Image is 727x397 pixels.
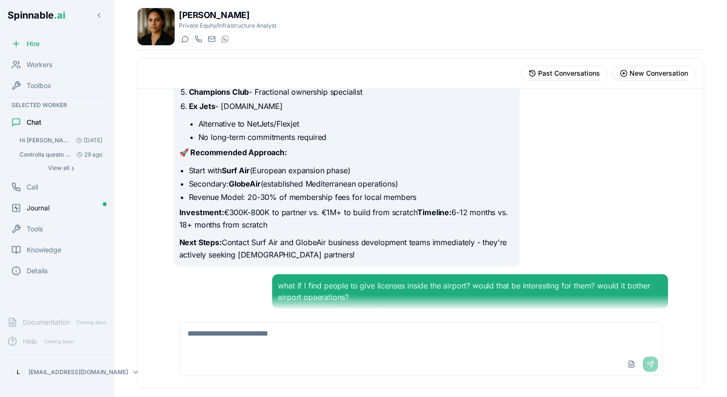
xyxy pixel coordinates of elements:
[17,368,20,376] span: L
[23,337,37,346] span: Help
[189,100,514,113] p: - [DOMAIN_NAME]
[179,22,276,30] p: Private Equity/Infrastructure Analyst
[27,182,38,192] span: Call
[15,148,107,161] button: Open conversation: Controlla questo modello e dimmi se funziona o ci sono degli errori.
[221,35,229,43] img: WhatsApp
[278,280,662,303] div: what if I find people to give licenses inside the airport? would that be interesting for them? wo...
[4,99,110,111] div: Selected Worker
[219,33,230,45] button: WhatsApp
[192,33,204,45] button: Start a call with Emma Ferrari
[179,237,514,261] p: Contact Surf Air and GlobeAir business development teams immediately - they're actively seeking [...
[206,33,217,45] button: Send email to emma.ferrari@getspinnable.ai
[189,165,514,176] li: Start with (European expansion phase)
[73,151,102,159] span: 29 ago
[179,33,190,45] button: Start a chat with Emma Ferrari
[222,166,250,175] strong: Surf Air
[23,318,70,327] span: Documentation
[612,66,696,81] button: Start new conversation
[8,10,65,21] span: Spinnable
[27,60,52,69] span: Workers
[20,151,73,159] span: Controlla questo modello e dimmi se funziona o ci sono degli errori.: Ti aiuto a controllare il m...
[179,238,222,247] strong: Next Steps:
[27,203,49,213] span: Journal
[54,10,65,21] span: .ai
[8,363,107,382] button: L[EMAIL_ADDRESS][DOMAIN_NAME]
[20,137,72,144] span: Hi Emma, how you doing?: Perfect! Here are the specific implementation details you requested: ## ...
[189,101,216,111] strong: Ex Jets
[27,245,61,255] span: Knowledge
[15,134,107,147] button: Open conversation: Hi Emma, how you doing?
[27,224,43,234] span: Tools
[179,208,224,217] strong: Investment:
[71,164,74,172] span: ›
[189,191,514,203] li: Revenue Model: 20-30% of membership fees for local members
[15,162,107,174] button: Show all conversations
[74,318,109,327] span: Coming Soon
[27,118,41,127] span: Chat
[41,337,77,346] span: Coming Soon
[27,39,39,49] span: Hire
[29,368,128,376] p: [EMAIL_ADDRESS][DOMAIN_NAME]
[198,131,514,143] li: No long-term commitments required
[179,207,514,231] p: €300K-800K to partner vs. €1M+ to build from scratch 6-12 months vs. 18+ months from scratch
[198,118,514,129] li: Alternative to NetJets/Flexjet
[179,9,276,22] h1: [PERSON_NAME]
[521,66,608,81] button: View past conversations
[229,179,261,189] strong: GlobeAir
[27,81,51,90] span: Toolbox
[538,69,600,78] span: Past Conversations
[189,87,249,97] strong: Champions Club
[179,148,287,157] strong: 🚀 Recommended Approach:
[27,266,48,276] span: Details
[48,164,69,172] span: View all
[72,137,102,144] span: [DATE]
[417,208,452,217] strong: Timeline:
[189,86,514,99] p: - Fractional ownership specialist
[629,69,688,78] span: New Conversation
[189,178,514,189] li: Secondary: (established Mediterranean operations)
[138,8,175,45] img: Emma Ferrari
